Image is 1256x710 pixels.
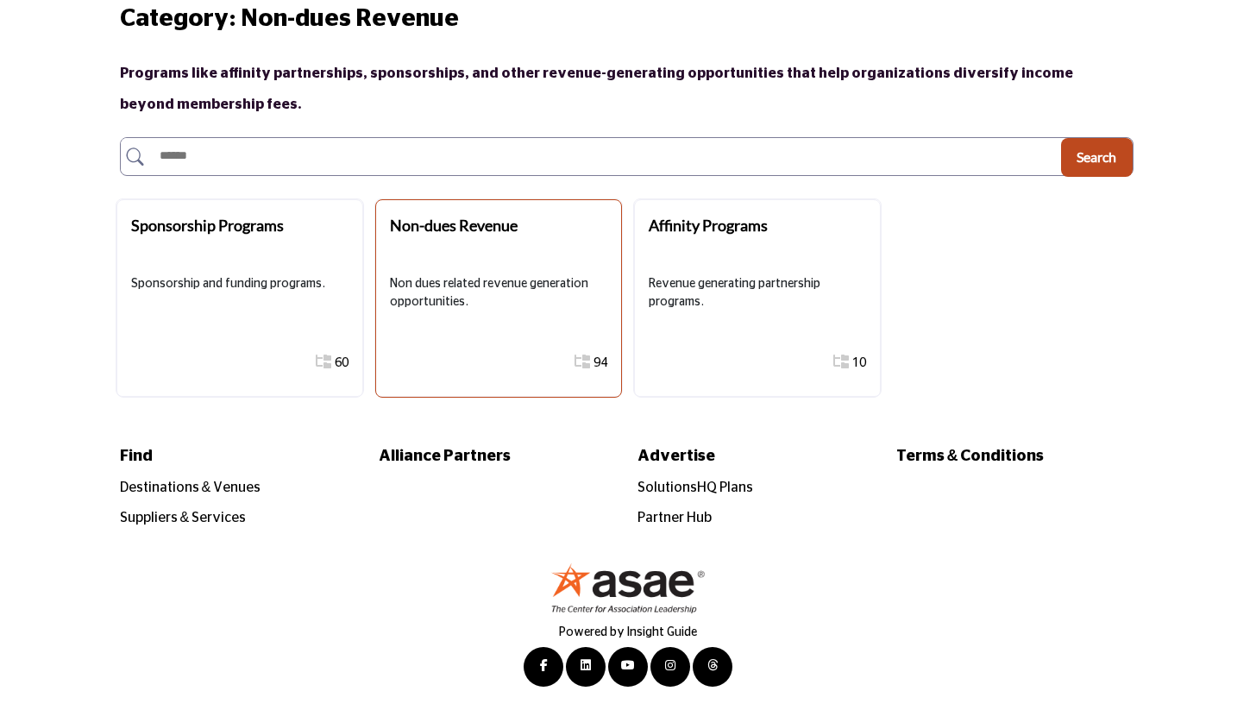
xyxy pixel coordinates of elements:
[131,275,349,293] p: Sponsorship and funding programs.
[593,348,607,380] a: 94
[524,647,563,687] a: Facebook Link
[390,216,518,235] b: Non-dues Revenue
[390,275,607,311] p: Non dues related revenue generation opportunities.
[316,355,331,368] i: Show All 60 Sub-Categories
[120,481,261,494] a: Destinations & Venues
[550,562,706,613] img: No Site Logo
[637,511,712,525] a: Partner Hub
[1061,138,1133,177] button: Search
[649,275,866,311] p: Revenue generating partnership programs.
[131,216,284,235] b: Sponsorship Programs
[335,348,349,380] a: 60
[637,481,753,494] a: SolutionsHQ Plans
[120,58,1127,120] p: Programs like affinity partnerships, sponsorships, and other revenue-generating opportunities tha...
[852,348,866,380] a: 10
[120,511,247,525] a: Suppliers & Services
[649,216,768,235] b: Affinity Programs
[608,647,648,687] a: YouTube Link
[575,355,590,368] i: Show All 94 Sub-Categories
[896,445,1137,468] a: Terms & Conditions
[1077,148,1116,165] span: Search
[120,5,459,35] h2: Category: Non-dues Revenue
[566,647,606,687] a: LinkedIn Link
[693,647,732,687] a: Threads Link
[379,445,619,468] a: Alliance Partners
[650,647,690,687] a: Instagram Link
[637,445,878,468] a: Advertise
[833,355,849,368] i: Show All 10 Sub-Categories
[120,445,361,468] a: Find
[559,626,697,638] a: Powered by Insight Guide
